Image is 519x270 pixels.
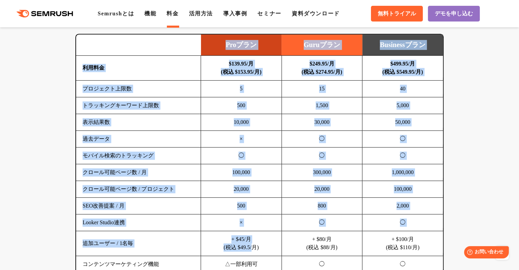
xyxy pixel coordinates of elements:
a: Semrushとは [98,11,134,16]
td: × [201,214,282,231]
span: 無料トライアル [378,10,416,17]
td: 500 [201,198,282,214]
b: $249.95/月 (税込 $274.95/月) [302,61,342,75]
b: $499.95/月 (税込 $549.95/月) [382,61,423,75]
td: SEO改善提案 / 月 [76,198,201,214]
a: デモを申し込む [428,6,480,22]
td: 300,000 [282,164,362,181]
td: Looker Studio連携 [76,214,201,231]
td: 2,000 [362,198,443,214]
td: + $45/月 (税込 $49.5/月) [201,231,282,256]
td: ◯ [282,214,362,231]
td: モバイル検索のトラッキング [76,147,201,164]
td: 表示結果数 [76,114,201,131]
td: 15 [282,81,362,97]
td: Guruプラン [282,34,362,56]
td: クロール可能ページ数 / プロジェクト [76,181,201,198]
td: プロジェクト上限数 [76,81,201,97]
td: + $100/月 (税込 $110/月) [362,231,443,256]
td: トラッキングキーワード上限数 [76,97,201,114]
td: 100,000 [201,164,282,181]
td: ◯ [362,131,443,147]
td: 50,000 [362,114,443,131]
a: 無料トライアル [371,6,423,22]
a: 機能 [144,11,156,16]
td: + $80/月 (税込 $88/月) [282,231,362,256]
td: ◯ [362,147,443,164]
iframe: Help widget launcher [458,243,511,262]
td: 20,000 [282,181,362,198]
td: 30,000 [282,114,362,131]
span: デモを申し込む [435,10,473,17]
td: 1,500 [282,97,362,114]
td: 5 [201,81,282,97]
td: ◯ [362,214,443,231]
td: 過去データ [76,131,201,147]
td: 40 [362,81,443,97]
td: 500 [201,97,282,114]
td: ◯ [282,131,362,147]
a: 導入事例 [223,11,247,16]
a: 資料ダウンロード [292,11,340,16]
td: Businessプラン [362,34,443,56]
td: 800 [282,198,362,214]
td: クロール可能ページ数 / 月 [76,164,201,181]
td: 5,000 [362,97,443,114]
b: $139.95/月 (税込 $153.95/月) [221,61,261,75]
td: 1,000,000 [362,164,443,181]
td: ◯ [201,147,282,164]
td: 追加ユーザー / 1名毎 [76,231,201,256]
td: ◯ [282,147,362,164]
td: × [201,131,282,147]
td: 20,000 [201,181,282,198]
a: 料金 [167,11,178,16]
td: Proプラン [201,34,282,56]
a: セミナー [257,11,281,16]
td: 100,000 [362,181,443,198]
td: 10,000 [201,114,282,131]
a: 活用方法 [189,11,213,16]
b: 利用料金 [83,65,104,71]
